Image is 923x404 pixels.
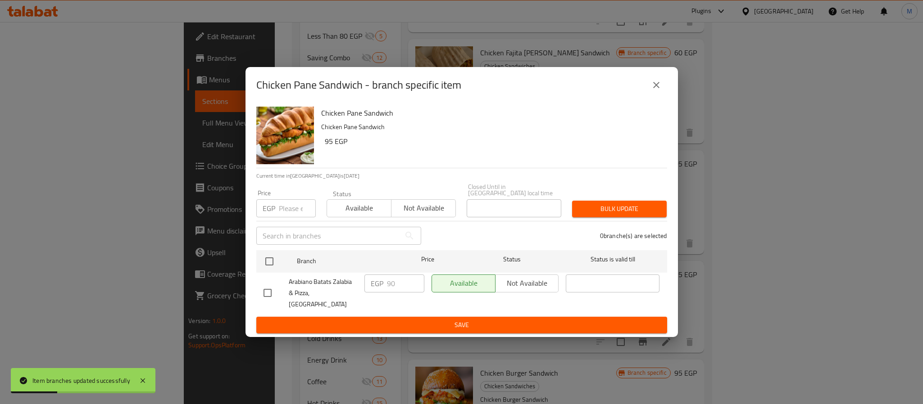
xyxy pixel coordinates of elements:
[391,199,456,217] button: Not available
[387,274,424,292] input: Please enter price
[398,254,458,265] span: Price
[297,256,391,267] span: Branch
[321,121,660,133] p: Chicken Pane Sandwich
[32,376,130,386] div: Item branches updated successfully
[264,319,660,331] span: Save
[289,276,357,310] span: Arabiano Batats Zalabia & Pizza,[GEOGRAPHIC_DATA]
[279,199,316,217] input: Please enter price
[327,199,391,217] button: Available
[579,203,659,215] span: Bulk update
[572,201,667,217] button: Bulk update
[465,254,559,265] span: Status
[256,107,314,164] img: Chicken Pane Sandwich
[321,107,660,119] h6: Chicken Pane Sandwich
[325,135,660,148] h6: 95 EGP
[256,317,667,333] button: Save
[331,202,388,215] span: Available
[600,231,667,240] p: 0 branche(s) are selected
[566,254,659,265] span: Status is valid till
[256,172,667,180] p: Current time in [GEOGRAPHIC_DATA] is [DATE]
[395,202,452,215] span: Not available
[646,74,667,96] button: close
[263,203,275,214] p: EGP
[371,278,383,289] p: EGP
[256,78,461,92] h2: Chicken Pane Sandwich - branch specific item
[256,227,400,245] input: Search in branches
